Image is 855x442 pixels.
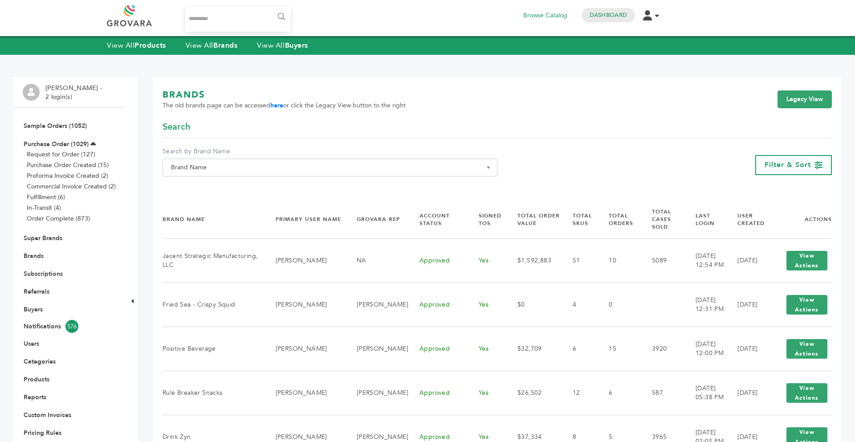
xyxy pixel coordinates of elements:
[684,371,726,415] td: [DATE] 05:38 PM
[24,305,43,314] a: Buyers
[562,371,598,415] td: 12
[641,371,684,415] td: 587
[786,295,827,315] button: View Actions
[27,204,61,212] a: In-Transit (4)
[163,159,497,176] span: Brand Name
[186,41,238,50] a: View AllBrands
[163,147,497,156] label: Search by Brand Name
[598,282,640,327] td: 0
[45,84,104,101] li: [PERSON_NAME] - 2 login(s)
[27,214,90,223] a: Order Complete (873)
[408,238,468,282] td: Approved
[27,161,109,169] a: Purchase Order Created (15)
[24,375,49,384] a: Products
[408,201,468,238] th: Account Status
[506,371,562,415] td: $26,502
[641,201,684,238] th: Total Cases Sold
[163,201,265,238] th: Brand Name
[24,270,63,278] a: Subscriptions
[562,327,598,371] td: 6
[726,238,771,282] td: [DATE]
[265,201,346,238] th: Primary User Name
[468,371,506,415] td: Yes
[771,201,832,238] th: Actions
[24,411,71,419] a: Custom Invoices
[684,327,726,371] td: [DATE] 12:00 PM
[408,282,468,327] td: Approved
[27,182,116,191] a: Commercial Invoice Created (2)
[346,371,408,415] td: [PERSON_NAME]
[641,327,684,371] td: 3920
[598,327,640,371] td: 15
[27,172,108,180] a: Proforma Invoice Created (2)
[24,320,114,333] a: Notifications576
[506,238,562,282] td: $1,592,883
[163,327,265,371] td: Positive Beverage
[163,371,265,415] td: Rule Breaker Snacks
[726,371,771,415] td: [DATE]
[684,238,726,282] td: [DATE] 12:54 PM
[24,340,39,348] a: Users
[786,339,827,359] button: View Actions
[598,371,640,415] td: 6
[468,201,506,238] th: Signed TOS
[24,234,62,242] a: Super Brands
[786,251,827,270] button: View Actions
[506,282,562,327] td: $0
[257,41,308,50] a: View AllBuyers
[265,282,346,327] td: [PERSON_NAME]
[786,383,827,403] button: View Actions
[24,122,87,130] a: Sample Orders (1052)
[506,201,562,238] th: Total Order Value
[65,320,78,333] span: 576
[408,371,468,415] td: Approved
[213,41,237,50] strong: Brands
[134,41,166,50] strong: Products
[185,7,291,32] input: Search...
[24,357,56,366] a: Categories
[765,160,811,170] span: Filter & Sort
[468,238,506,282] td: Yes
[24,252,44,260] a: Brands
[684,201,726,238] th: Last Login
[107,41,166,50] a: View AllProducts
[562,201,598,238] th: Total SKUs
[598,201,640,238] th: Total Orders
[163,101,406,110] span: The old brands page can be accessed or click the Legacy View button to the right
[265,371,346,415] td: [PERSON_NAME]
[726,327,771,371] td: [DATE]
[270,101,283,110] a: here
[726,201,771,238] th: User Created
[265,327,346,371] td: [PERSON_NAME]
[265,238,346,282] td: [PERSON_NAME]
[778,90,832,108] a: Legacy View
[641,238,684,282] td: 5089
[346,327,408,371] td: [PERSON_NAME]
[346,201,408,238] th: Grovara Rep
[163,282,265,327] td: Fried Sea - Crispy Squid
[468,282,506,327] td: Yes
[346,282,408,327] td: [PERSON_NAME]
[27,193,65,201] a: Fulfillment (6)
[562,282,598,327] td: 4
[167,161,493,174] span: Brand Name
[598,238,640,282] td: 10
[27,150,95,159] a: Request for Order (127)
[24,140,89,148] a: Purchase Order (1029)
[523,11,567,20] a: Browse Catalog
[590,11,627,19] a: Dashboard
[163,238,265,282] td: Jacent Strategic Manufacturing, LLC
[23,84,40,101] img: profile.png
[163,89,406,101] h1: BRANDS
[468,327,506,371] td: Yes
[562,238,598,282] td: 51
[506,327,562,371] td: $32,709
[346,238,408,282] td: NA
[684,282,726,327] td: [DATE] 12:31 PM
[24,429,61,437] a: Pricing Rules
[408,327,468,371] td: Approved
[24,287,49,296] a: Referrals
[285,41,308,50] strong: Buyers
[726,282,771,327] td: [DATE]
[163,121,190,133] span: Search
